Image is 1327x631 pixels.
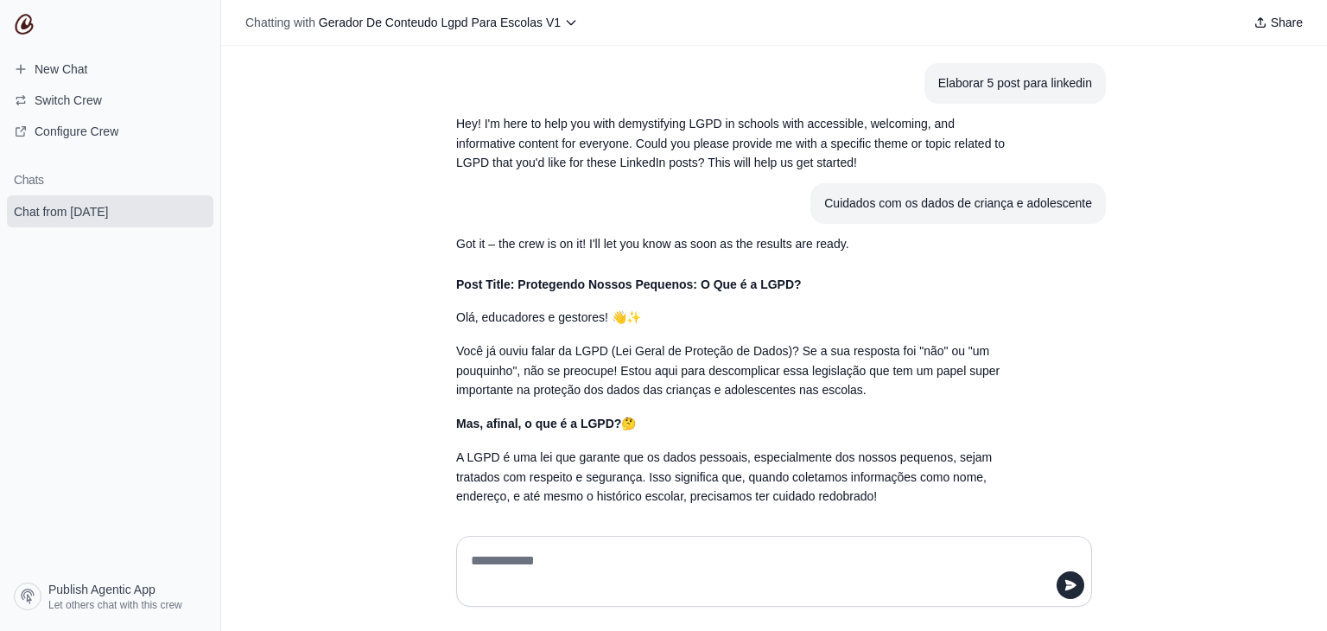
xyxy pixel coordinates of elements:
p: 🛡️ [456,520,1009,540]
section: Response [442,224,1023,265]
div: Cuidados com os dados de criança e adolescente [824,194,1092,214]
button: Share [1247,10,1310,35]
span: Let others chat with this crew [48,598,182,612]
p: Olá, educadores e gestores! 👋✨ [456,308,1009,328]
section: Response [442,104,1023,183]
strong: Post Title: Protegendo Nossos Pequenos: O Que é a LGPD? [456,277,802,291]
span: Share [1271,14,1303,31]
a: Publish Agentic App Let others chat with this crew [7,576,213,617]
a: Configure Crew [7,118,213,145]
strong: Mas, afinal, o que é a LGPD? [456,417,621,430]
a: Chat from [DATE] [7,195,213,227]
button: Switch Crew [7,86,213,114]
a: New Chat [7,55,213,83]
span: Gerador De Conteudo Lgpd Para Escolas V1 [319,16,561,29]
span: Switch Crew [35,92,102,109]
span: Chat from [DATE] [14,203,108,220]
p: Hey! I'm here to help you with demystifying LGPD in schools with accessible, welcoming, and infor... [456,114,1009,173]
div: Elaborar 5 post para linkedin [938,73,1092,93]
p: Got it – the crew is on it! I'll let you know as soon as the results are ready. [456,234,1009,254]
section: User message [924,63,1106,104]
button: Chatting with Gerador De Conteudo Lgpd Para Escolas V1 [238,10,585,35]
img: CrewAI Logo [14,14,35,35]
span: Chatting with [245,14,315,31]
span: New Chat [35,61,87,78]
p: A LGPD é uma lei que garante que os dados pessoais, especialmente dos nossos pequenos, sejam trat... [456,448,1009,507]
span: Configure Crew [35,123,118,140]
p: Você já ouviu falar da LGPD (Lei Geral de Proteção de Dados)? Se a sua resposta foi "não" ou "um ... [456,341,1009,400]
p: 🤔 [456,414,1009,434]
section: User message [810,183,1106,224]
span: Publish Agentic App [48,581,156,598]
